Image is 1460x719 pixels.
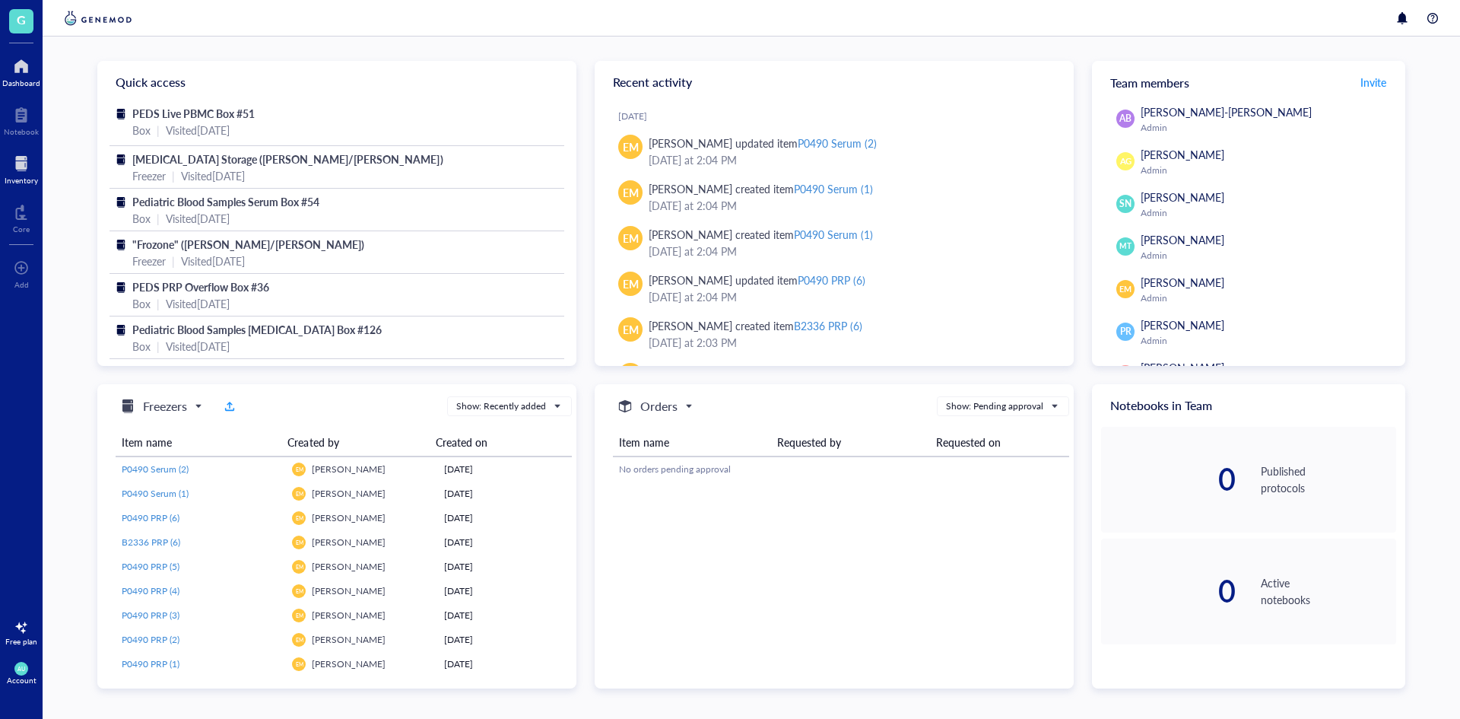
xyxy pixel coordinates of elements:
[771,428,929,457] th: Requested by
[295,612,303,619] span: EM
[132,210,151,227] div: Box
[1101,576,1236,606] div: 0
[122,657,179,670] span: P0490 PRP (1)
[623,230,639,247] span: EM
[295,564,303,570] span: EM
[295,661,303,667] span: EM
[132,253,166,269] div: Freezer
[132,194,319,209] span: Pediatric Blood Samples Serum Box #54
[295,539,303,546] span: EM
[122,511,179,524] span: P0490 PRP (6)
[1360,70,1387,94] button: Invite
[312,560,386,573] span: [PERSON_NAME]
[132,237,364,252] span: "Frozone" ([PERSON_NAME]/[PERSON_NAME])
[623,138,639,155] span: EM
[607,129,1062,174] a: EM[PERSON_NAME] updated itemP0490 Serum (2)[DATE] at 2:04 PM
[157,295,160,312] div: |
[623,184,639,201] span: EM
[61,9,135,27] img: genemod-logo
[122,536,180,549] span: B2336 PRP (6)
[312,657,386,670] span: [PERSON_NAME]
[312,463,386,476] span: [PERSON_NAME]
[1141,164,1390,177] div: Admin
[157,210,160,227] div: |
[1141,122,1390,134] div: Admin
[122,487,280,501] a: P0490 Serum (1)
[132,122,151,138] div: Box
[157,122,160,138] div: |
[132,279,269,294] span: PEDS PRP Overflow Box #36
[930,428,1069,457] th: Requested on
[312,487,386,500] span: [PERSON_NAME]
[143,397,187,415] h5: Freezers
[1119,283,1131,295] span: EM
[649,135,877,151] div: [PERSON_NAME] updated item
[122,657,280,671] a: P0490 PRP (1)
[122,463,189,476] span: P0490 Serum (2)
[7,676,36,685] div: Account
[17,10,26,29] span: G
[623,275,639,292] span: EM
[618,110,1062,122] div: [DATE]
[595,61,1074,103] div: Recent activity
[1092,384,1405,427] div: Notebooks in Team
[312,633,386,646] span: [PERSON_NAME]
[122,536,280,549] a: B2336 PRP (6)
[798,135,877,151] div: P0490 Serum (2)
[649,243,1049,259] div: [DATE] at 2:04 PM
[312,609,386,622] span: [PERSON_NAME]
[1141,292,1390,304] div: Admin
[122,511,280,525] a: P0490 PRP (6)
[122,609,280,622] a: P0490 PRP (3)
[132,151,443,167] span: [MEDICAL_DATA] Storage ([PERSON_NAME]/[PERSON_NAME])
[619,463,1063,476] div: No orders pending approval
[172,253,175,269] div: |
[132,167,166,184] div: Freezer
[1141,335,1390,347] div: Admin
[1141,232,1224,247] span: [PERSON_NAME]
[649,151,1049,168] div: [DATE] at 2:04 PM
[5,151,38,185] a: Inventory
[4,103,39,136] a: Notebook
[122,487,189,500] span: P0490 Serum (1)
[444,609,566,622] div: [DATE]
[1119,197,1131,211] span: SN
[607,174,1062,220] a: EM[PERSON_NAME] created itemP0490 Serum (1)[DATE] at 2:04 PM
[295,515,303,521] span: EM
[1141,147,1224,162] span: [PERSON_NAME]
[181,167,245,184] div: Visited [DATE]
[607,266,1062,311] a: EM[PERSON_NAME] updated itemP0490 PRP (6)[DATE] at 2:04 PM
[132,106,255,121] span: PEDS Live PBMC Box #51
[122,584,179,597] span: P0490 PRP (4)
[295,466,303,472] span: EM
[122,560,179,573] span: P0490 PRP (5)
[295,491,303,497] span: EM
[166,210,230,227] div: Visited [DATE]
[295,588,303,594] span: EM
[122,633,179,646] span: P0490 PRP (2)
[430,428,560,457] th: Created on
[649,197,1049,214] div: [DATE] at 2:04 PM
[122,609,179,622] span: P0490 PRP (3)
[607,311,1062,357] a: EM[PERSON_NAME] created itemB2336 PRP (6)[DATE] at 2:03 PM
[172,167,175,184] div: |
[295,637,303,643] span: EM
[1261,463,1396,496] div: Published protocols
[444,536,566,549] div: [DATE]
[312,511,386,524] span: [PERSON_NAME]
[281,428,430,457] th: Created by
[5,637,37,646] div: Free plan
[444,560,566,574] div: [DATE]
[1092,61,1405,103] div: Team members
[122,463,280,476] a: P0490 Serum (2)
[794,181,873,196] div: P0490 Serum (1)
[157,338,160,355] div: |
[132,322,382,337] span: Pediatric Blood Samples [MEDICAL_DATA] Box #126
[1141,275,1224,290] span: [PERSON_NAME]
[2,54,40,87] a: Dashboard
[444,633,566,647] div: [DATE]
[4,127,39,136] div: Notebook
[1360,75,1386,90] span: Invite
[794,318,862,333] div: B2336 PRP (6)
[13,200,30,234] a: Core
